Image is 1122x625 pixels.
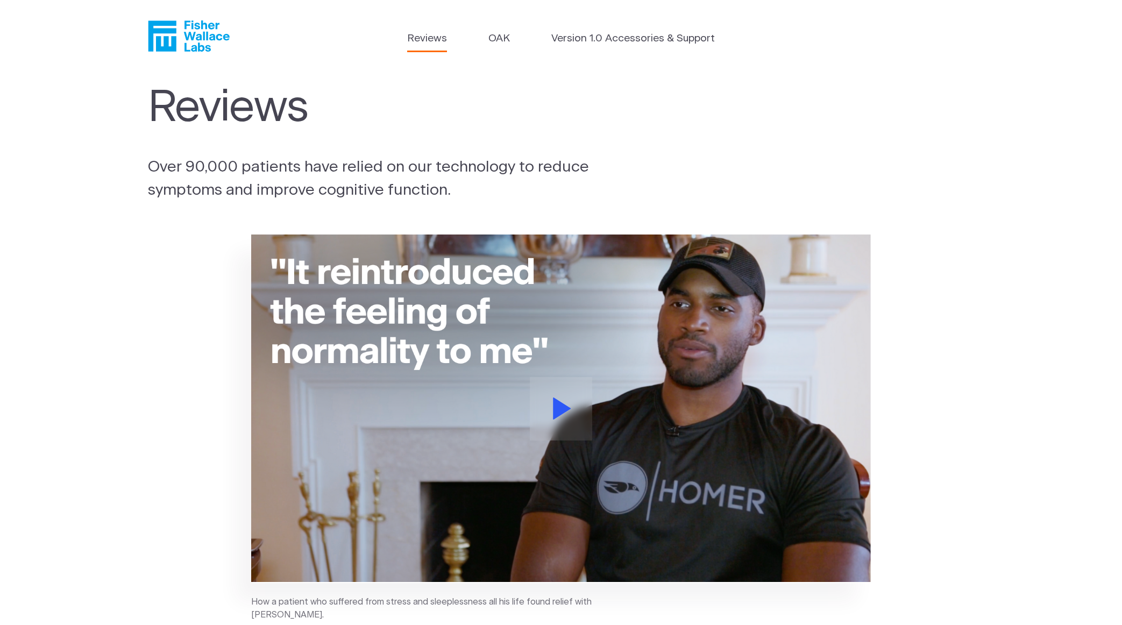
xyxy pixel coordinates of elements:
a: Version 1.0 Accessories & Support [551,31,715,47]
figcaption: How a patient who suffered from stress and sleeplessness all his life found relief with [PERSON_N... [251,596,601,622]
h1: Reviews [148,83,613,134]
a: Fisher Wallace [148,20,230,52]
a: Reviews [407,31,447,47]
a: OAK [488,31,510,47]
svg: Play [553,397,571,420]
p: Over 90,000 patients have relied on our technology to reduce symptoms and improve cognitive funct... [148,155,618,202]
